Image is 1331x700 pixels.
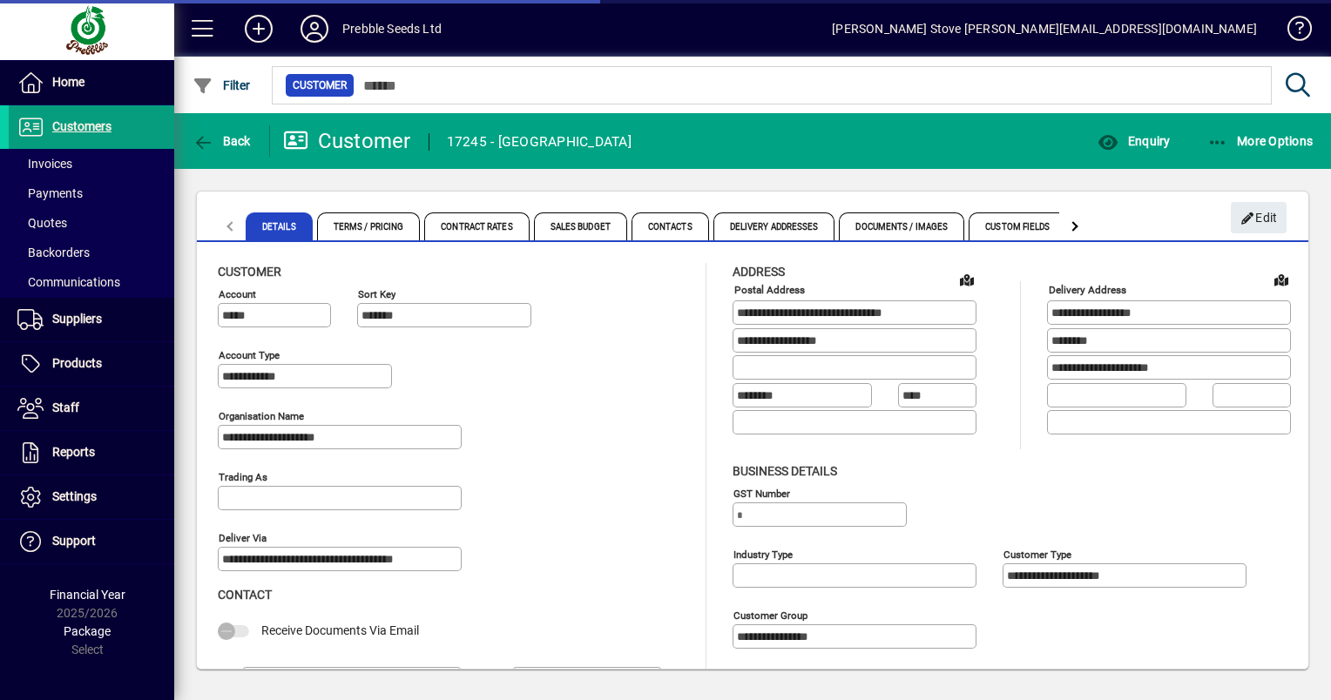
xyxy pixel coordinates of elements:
span: Edit [1240,204,1278,232]
a: Settings [9,475,174,519]
a: Knowledge Base [1274,3,1309,60]
span: Documents / Images [839,212,964,240]
mat-label: Sort key [358,288,395,300]
span: Customer [293,77,347,94]
span: Custom Fields [969,212,1066,240]
mat-label: Account [219,288,256,300]
mat-label: Organisation name [219,410,304,422]
a: View on map [953,266,981,293]
mat-label: Trading as [219,471,267,483]
span: Contact [218,588,272,602]
a: Support [9,520,174,563]
app-page-header-button: Back [174,125,270,157]
span: Staff [52,400,79,414]
span: Details [246,212,313,240]
a: Suppliers [9,298,174,341]
span: Support [52,534,96,548]
span: Suppliers [52,312,102,326]
span: Invoices [17,157,72,171]
span: Home [52,75,84,89]
div: Customer [283,127,411,155]
a: Reports [9,431,174,475]
span: Back [193,134,251,148]
a: Quotes [9,208,174,238]
span: Customers [52,119,111,133]
button: Back [188,125,255,157]
span: Backorders [17,246,90,259]
a: View on map [1267,266,1295,293]
button: Edit [1231,202,1287,233]
span: Customer [218,265,281,279]
span: More Options [1207,134,1314,148]
a: Backorders [9,238,174,267]
span: Payments [17,186,83,200]
span: Receive Documents Via Email [261,623,419,637]
div: Prebble Seeds Ltd [342,15,442,43]
span: Financial Year [50,588,125,602]
button: Enquiry [1093,125,1174,157]
mat-label: Deliver via [219,532,267,544]
span: Communications [17,275,120,289]
span: Contacts [632,212,709,240]
mat-label: Customer type [1003,548,1071,560]
span: Package [64,624,111,638]
mat-label: Customer group [733,609,807,621]
a: Communications [9,267,174,297]
span: Quotes [17,216,67,230]
span: Business details [733,464,837,478]
span: Settings [52,489,97,503]
mat-label: GST Number [733,487,790,499]
a: Products [9,342,174,386]
span: Address [733,265,785,279]
a: Invoices [9,149,174,178]
button: Profile [287,13,342,44]
div: [PERSON_NAME] Stove [PERSON_NAME][EMAIL_ADDRESS][DOMAIN_NAME] [832,15,1257,43]
span: Filter [193,78,251,92]
mat-label: Account Type [219,349,280,361]
button: Add [231,13,287,44]
span: Enquiry [1098,134,1170,148]
button: Filter [188,70,255,101]
a: Home [9,61,174,104]
span: Products [52,356,102,370]
div: 17245 - [GEOGRAPHIC_DATA] [447,128,632,156]
span: Reports [52,445,95,459]
span: Delivery Addresses [713,212,835,240]
span: Sales Budget [534,212,627,240]
span: Terms / Pricing [317,212,421,240]
span: Contract Rates [424,212,529,240]
a: Payments [9,178,174,208]
a: Staff [9,387,174,430]
button: More Options [1203,125,1318,157]
mat-label: Industry type [733,548,793,560]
